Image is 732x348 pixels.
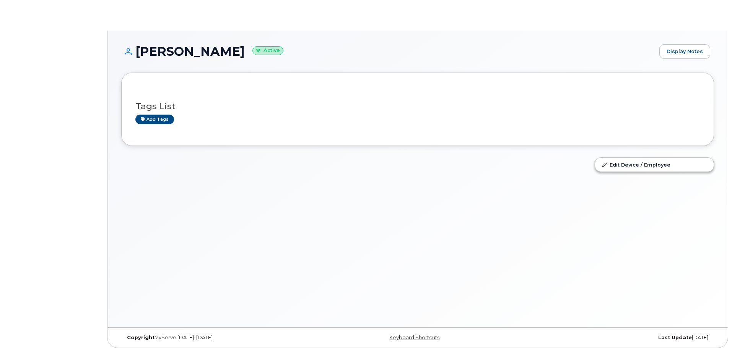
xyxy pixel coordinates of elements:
a: Add tags [135,115,174,124]
a: Display Notes [659,44,710,59]
div: [DATE] [516,335,714,341]
small: Active [252,46,283,55]
a: Edit Device / Employee [595,158,714,172]
h1: [PERSON_NAME] [121,45,656,58]
strong: Copyright [127,335,155,340]
strong: Last Update [658,335,692,340]
a: Keyboard Shortcuts [389,335,439,340]
h3: Tags List [135,102,700,111]
div: MyServe [DATE]–[DATE] [121,335,319,341]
